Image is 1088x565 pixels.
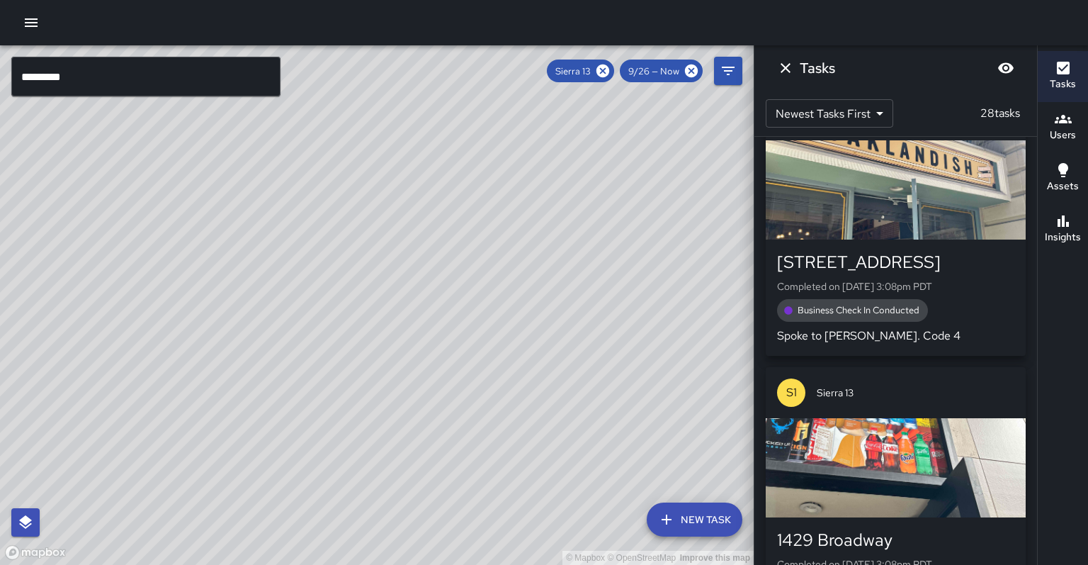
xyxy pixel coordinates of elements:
[620,60,703,82] div: 9/26 — Now
[647,503,742,537] button: New Task
[620,65,688,77] span: 9/26 — Now
[800,57,835,79] h6: Tasks
[1038,204,1088,255] button: Insights
[766,89,1026,356] button: S1Sierra 13[STREET_ADDRESS]Completed on [DATE] 3:08pm PDTBusiness Check In ConductedSpoke to [PER...
[1047,179,1079,194] h6: Assets
[777,251,1014,274] div: [STREET_ADDRESS]
[777,328,1014,345] p: Spoke to [PERSON_NAME]. Code 4
[1038,102,1088,153] button: Users
[1038,51,1088,102] button: Tasks
[817,386,1014,400] span: Sierra 13
[1038,153,1088,204] button: Assets
[1050,128,1076,143] h6: Users
[777,279,1014,293] p: Completed on [DATE] 3:08pm PDT
[771,54,800,82] button: Dismiss
[992,54,1020,82] button: Blur
[766,99,893,128] div: Newest Tasks First
[789,304,928,316] span: Business Check In Conducted
[975,105,1026,122] p: 28 tasks
[547,65,599,77] span: Sierra 13
[786,384,797,401] p: S1
[1050,77,1076,92] h6: Tasks
[714,57,742,85] button: Filters
[1045,230,1081,245] h6: Insights
[547,60,614,82] div: Sierra 13
[777,529,1014,552] div: 1429 Broadway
